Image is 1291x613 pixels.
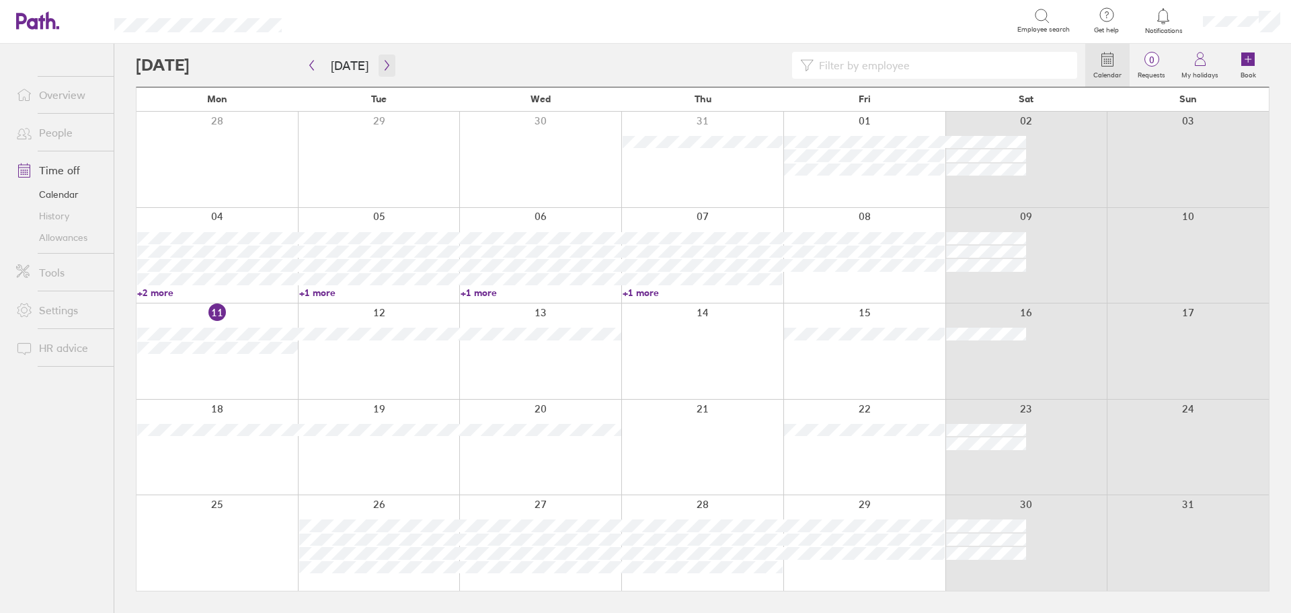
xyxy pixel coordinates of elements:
a: +1 more [461,287,621,299]
a: HR advice [5,334,114,361]
span: Sat [1019,94,1033,104]
a: +1 more [623,287,783,299]
span: Mon [207,94,227,104]
a: Book [1226,44,1269,87]
a: +1 more [299,287,460,299]
label: Requests [1130,67,1173,79]
a: Settings [5,297,114,324]
label: My holidays [1173,67,1226,79]
a: Calendar [5,184,114,205]
label: Calendar [1085,67,1130,79]
a: Allowances [5,227,114,248]
a: People [5,119,114,146]
span: Notifications [1142,27,1185,35]
a: Calendar [1085,44,1130,87]
span: Wed [531,94,551,104]
span: Sun [1179,94,1197,104]
button: [DATE] [320,55,379,77]
a: 0Requests [1130,44,1173,87]
span: Thu [695,94,711,104]
a: My holidays [1173,44,1226,87]
label: Book [1233,67,1264,79]
a: Notifications [1142,7,1185,35]
input: Filter by employee [814,52,1069,78]
span: Employee search [1017,26,1070,34]
a: Overview [5,81,114,108]
a: Time off [5,157,114,184]
span: Fri [859,94,871,104]
a: History [5,205,114,227]
span: Tue [371,94,387,104]
a: +2 more [137,287,298,299]
span: Get help [1085,26,1128,34]
a: Tools [5,259,114,286]
div: Search [318,14,352,26]
span: 0 [1130,55,1173,65]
